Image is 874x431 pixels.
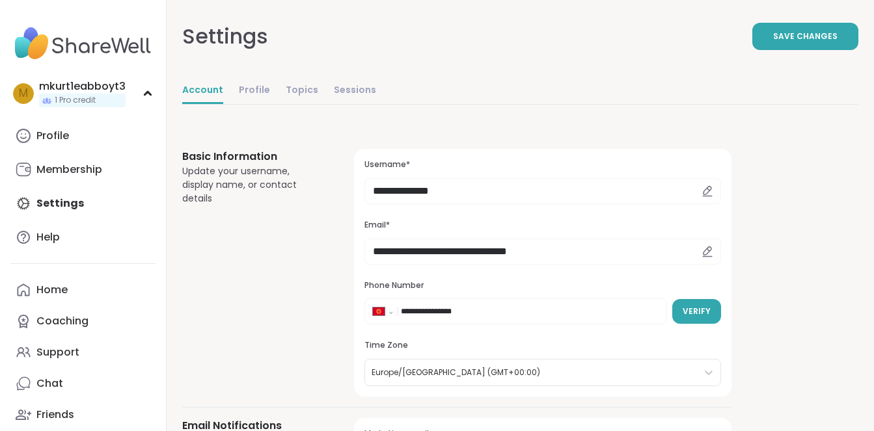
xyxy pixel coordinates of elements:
button: Verify [672,299,721,324]
a: Coaching [10,306,156,337]
div: Profile [36,129,69,143]
a: Support [10,337,156,368]
h3: Basic Information [182,149,323,164]
a: Chat [10,368,156,399]
div: Coaching [36,314,89,328]
span: Verify [683,306,711,317]
span: m [19,85,28,102]
h3: Email* [364,220,721,231]
span: Save Changes [773,31,838,42]
div: Update your username, display name, or contact details [182,164,323,205]
img: ShareWell Nav Logo [10,21,156,66]
a: Membership [10,154,156,185]
a: Help [10,222,156,253]
div: Membership [36,163,102,177]
div: Chat [36,376,63,391]
a: Profile [10,120,156,151]
a: Profile [239,78,270,104]
a: Sessions [334,78,376,104]
a: Home [10,274,156,306]
div: Help [36,230,60,244]
a: Topics [286,78,318,104]
div: Home [36,283,68,297]
h3: Phone Number [364,280,721,291]
span: 1 Pro credit [55,95,96,106]
div: Support [36,345,79,359]
button: Save Changes [752,23,858,50]
div: mkurt1eabboyt3 [39,79,126,94]
a: Account [182,78,223,104]
h3: Time Zone [364,340,721,351]
div: Settings [182,21,268,52]
a: Friends [10,399,156,430]
div: Friends [36,408,74,422]
h3: Username* [364,159,721,170]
